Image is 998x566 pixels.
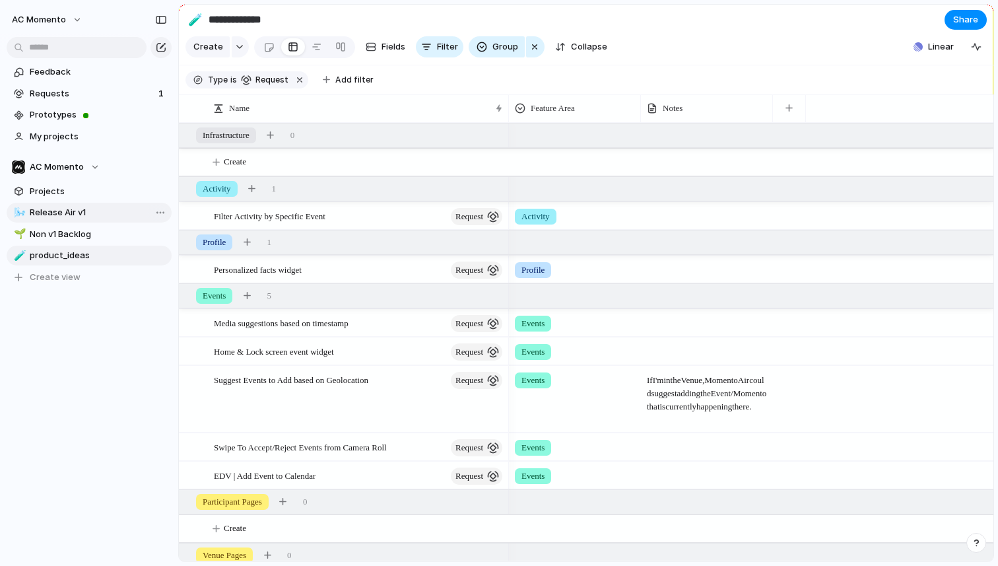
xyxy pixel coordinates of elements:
span: Linear [928,40,954,53]
button: 🧪 [185,9,206,30]
span: Requests [30,87,154,100]
span: Add filter [335,74,374,86]
button: request [238,73,291,87]
button: AC Momento [6,9,89,30]
a: 🌱Non v1 Backlog [7,225,172,244]
button: Collapse [550,36,613,57]
span: Create [224,155,246,168]
button: 🌬️ [12,206,25,219]
span: My projects [30,130,167,143]
button: request [451,468,502,485]
span: request [455,439,483,457]
a: 🌬️Release Air v1 [7,203,172,223]
span: request [455,261,483,279]
button: Share [945,10,987,30]
button: 🌱 [12,228,25,241]
span: 0 [287,549,292,562]
span: EDV | Add Event to Calendar [214,468,316,483]
span: Non v1 Backlog [30,228,167,241]
span: Home & Lock screen event widget [214,343,334,359]
span: 1 [267,236,271,249]
div: 🧪 [188,11,203,28]
span: Events [521,374,545,387]
span: Filter Activity by Specific Event [214,208,325,223]
span: AC Momento [12,13,66,26]
button: Group [469,36,525,57]
a: Feedback [7,62,172,82]
span: 0 [290,129,295,142]
div: 🧪 [14,248,23,264]
span: Venue Pages [203,549,246,562]
button: request [451,208,502,225]
span: Infrastructure [203,129,249,142]
button: Filter [416,36,463,57]
span: Profile [521,264,545,277]
span: 1 [158,87,166,100]
button: Fields [360,36,411,57]
span: Activity [521,210,550,223]
button: Create [185,36,230,57]
button: Add filter [315,71,382,89]
span: Events [521,441,545,454]
span: Release Air v1 [30,206,167,219]
span: is [230,74,237,86]
span: Create [224,522,246,535]
span: request [455,207,483,226]
span: Media suggestions based on timestamp [214,315,349,330]
span: AC Momento [30,160,84,174]
span: Filter [437,40,458,53]
span: If I'm in the Venue, Momento Air could suggest adding the Event/Momento that is currently happeni... [642,367,772,413]
span: product_ideas [30,249,167,262]
button: request [451,372,502,389]
button: Create view [7,267,172,287]
span: Collapse [571,40,607,53]
span: request [455,314,483,333]
span: Group [492,40,518,53]
span: Swipe To Accept/Reject Events from Camera Roll [214,439,387,454]
span: Personalized facts widget [214,262,302,277]
span: request [455,371,483,390]
span: Feature Area [531,102,575,115]
button: is [228,73,240,87]
span: Profile [203,236,226,249]
span: Create [193,40,223,53]
span: request [455,343,483,361]
div: 🌱 [14,227,23,242]
span: Share [953,13,978,26]
a: 🧪product_ideas [7,246,172,265]
span: Events [521,317,545,330]
span: Prototypes [30,108,167,122]
button: request [451,439,502,456]
span: request [251,74,288,86]
span: Events [521,345,545,359]
span: Name [229,102,249,115]
span: 1 [272,182,277,195]
span: Projects [30,185,167,198]
span: Suggest Events to Add based on Geolocation [214,372,368,387]
span: Notes [663,102,682,115]
span: Fields [382,40,405,53]
a: My projects [7,127,172,147]
button: Linear [908,37,959,57]
span: request [455,467,483,485]
a: Requests1 [7,84,172,104]
span: Participant Pages [203,495,262,509]
span: Feedback [30,65,167,79]
button: AC Momento [7,157,172,177]
button: 🧪 [12,249,25,262]
a: Prototypes [7,105,172,125]
button: request [451,262,502,279]
button: request [451,343,502,361]
span: Events [521,470,545,483]
button: request [451,315,502,332]
span: 5 [267,289,271,302]
span: Type [208,74,228,86]
div: 🌬️ [14,205,23,221]
span: Create view [30,271,81,284]
span: 0 [303,495,308,509]
a: Projects [7,182,172,201]
span: Activity [203,182,231,195]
